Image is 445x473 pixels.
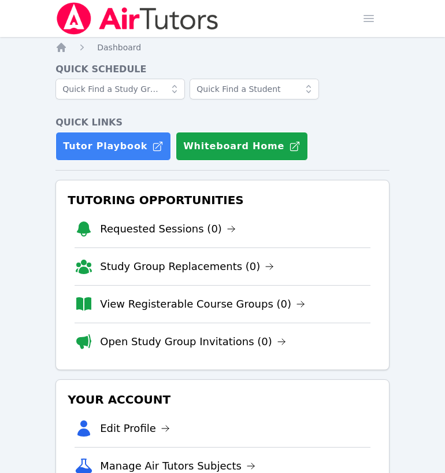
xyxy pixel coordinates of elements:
[65,389,380,410] h3: Your Account
[100,334,286,350] a: Open Study Group Invitations (0)
[100,296,305,312] a: View Registerable Course Groups (0)
[176,132,308,161] button: Whiteboard Home
[100,420,170,437] a: Edit Profile
[55,79,185,99] input: Quick Find a Study Group
[97,43,141,52] span: Dashboard
[100,221,236,237] a: Requested Sessions (0)
[65,190,380,210] h3: Tutoring Opportunities
[55,132,171,161] a: Tutor Playbook
[55,42,390,53] nav: Breadcrumb
[55,2,219,35] img: Air Tutors
[100,258,274,275] a: Study Group Replacements (0)
[190,79,319,99] input: Quick Find a Student
[55,116,390,130] h4: Quick Links
[55,62,390,76] h4: Quick Schedule
[97,42,141,53] a: Dashboard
